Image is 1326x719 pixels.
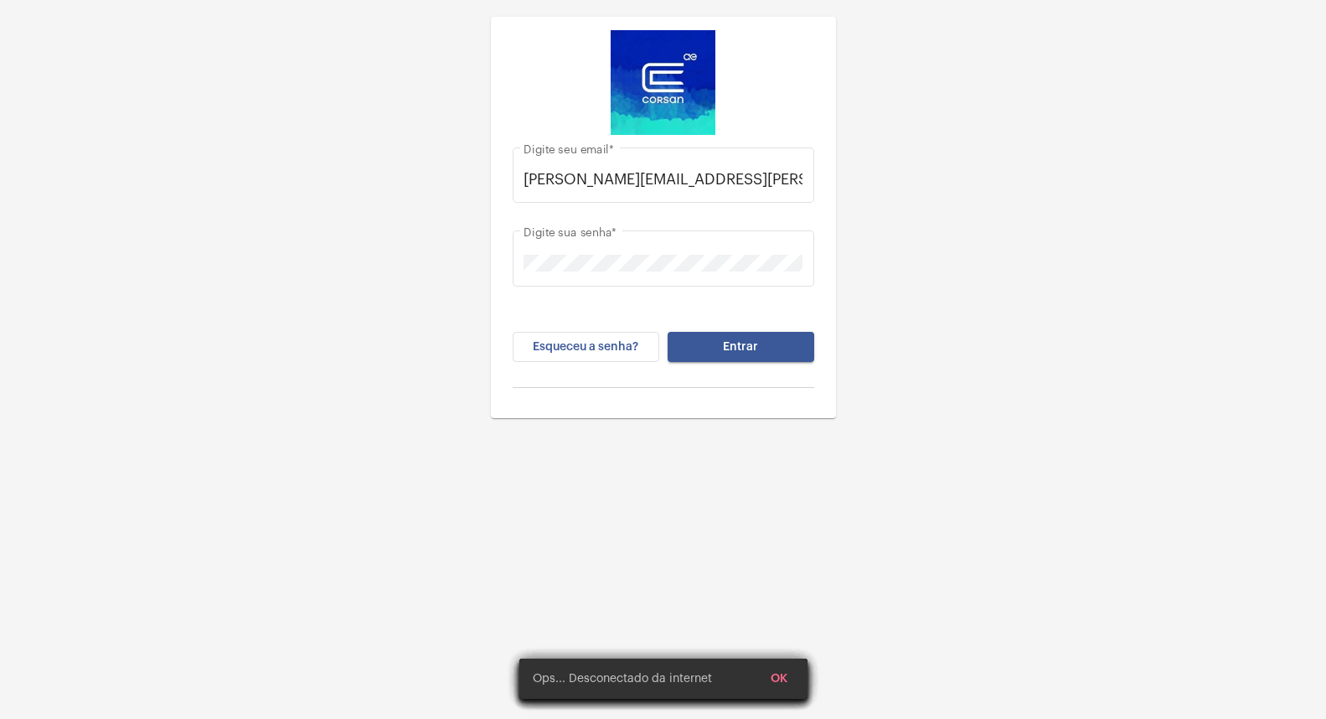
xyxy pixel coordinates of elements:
span: Ops... Desconectado da internet [533,670,712,687]
span: Esqueceu a senha? [533,341,638,353]
button: Esqueceu a senha? [513,332,659,362]
button: Entrar [668,332,814,362]
span: OK [771,673,787,685]
span: Entrar [723,341,758,353]
input: Digite seu email [524,171,802,188]
img: d4669ae0-8c07-2337-4f67-34b0df7f5ae4.jpeg [611,30,715,135]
